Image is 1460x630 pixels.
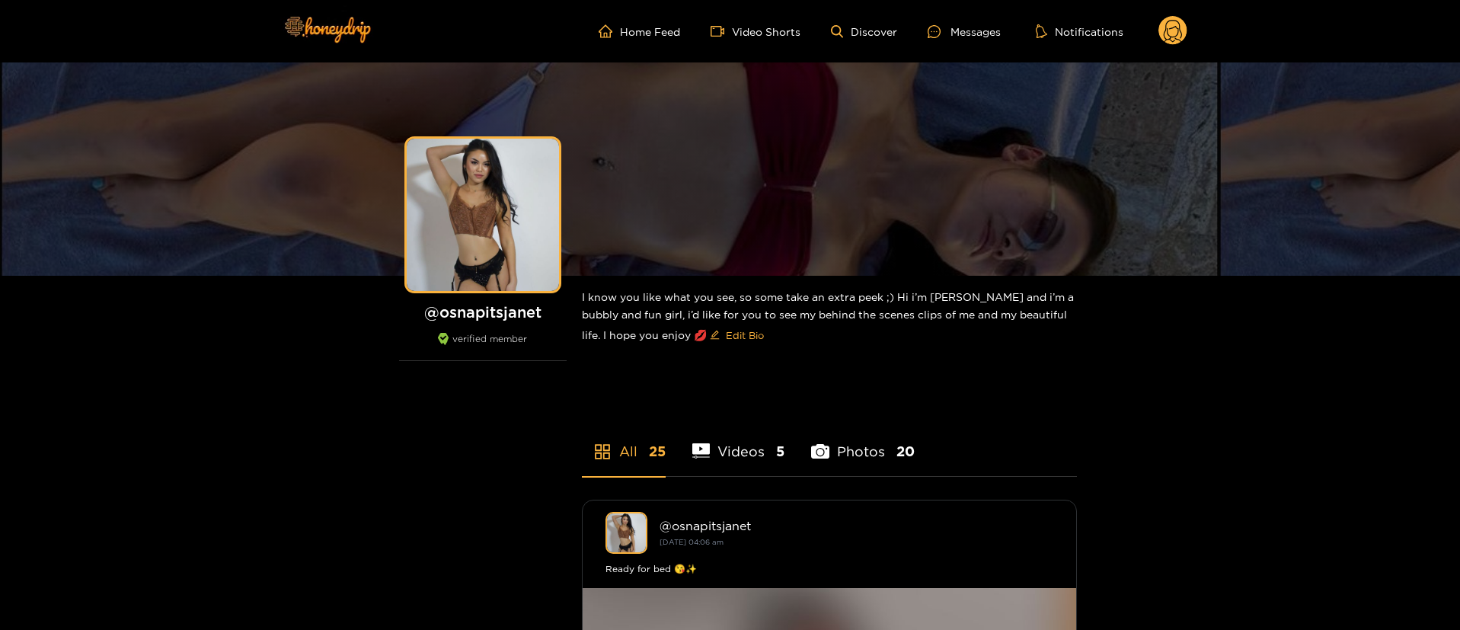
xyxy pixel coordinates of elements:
[896,442,915,461] span: 20
[399,333,567,361] div: verified member
[399,302,567,321] h1: @ osnapitsjanet
[710,330,720,341] span: edit
[692,408,785,476] li: Videos
[582,408,666,476] li: All
[928,23,1001,40] div: Messages
[711,24,800,38] a: Video Shorts
[660,538,724,546] small: [DATE] 04:06 am
[726,328,764,343] span: Edit Bio
[599,24,680,38] a: Home Feed
[711,24,732,38] span: video-camera
[605,561,1053,577] div: Ready for bed 😘✨
[811,408,915,476] li: Photos
[1031,24,1128,39] button: Notifications
[831,25,897,38] a: Discover
[605,512,647,554] img: osnapitsjanet
[660,519,1053,532] div: @ osnapitsjanet
[649,442,666,461] span: 25
[707,323,767,347] button: editEdit Bio
[593,443,612,461] span: appstore
[582,276,1077,360] div: I know you like what you see, so some take an extra peek ;) Hi i’m [PERSON_NAME] and i’m a bubbly...
[599,24,620,38] span: home
[776,442,784,461] span: 5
